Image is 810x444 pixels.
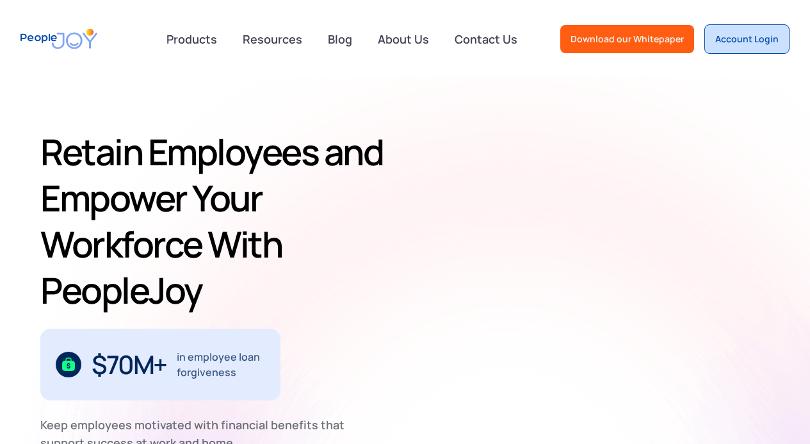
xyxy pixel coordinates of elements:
[235,25,310,53] a: Resources
[20,21,97,57] a: home
[92,354,166,375] div: $70M+
[40,329,280,400] div: 1 / 3
[320,25,360,53] a: Blog
[560,25,694,53] a: Download our Whitepaper
[177,349,266,380] div: in employee loan forgiveness
[370,25,437,53] a: About Us
[40,129,415,313] h1: Retain Employees and Empower Your Workforce With PeopleJoy
[715,33,779,45] div: Account Login
[704,24,790,54] a: Account Login
[159,26,225,52] div: Products
[447,25,525,53] a: Contact Us
[571,33,684,45] div: Download our Whitepaper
